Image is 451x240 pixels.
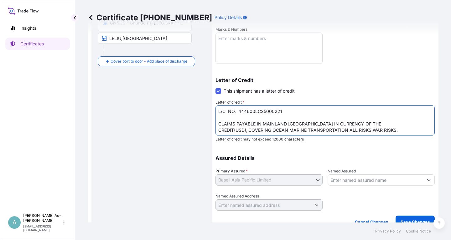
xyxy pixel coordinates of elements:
a: Privacy Policy [375,229,401,234]
button: Cover port to door - Add place of discharge [98,56,195,66]
span: Cover port to door - Add place of discharge [111,58,187,64]
p: Assured Details [215,156,435,161]
span: Basell Asia Pacific Limited [218,177,272,183]
input: Text to appear on certificate [98,33,192,44]
button: Show suggestions [311,199,322,211]
a: Certificates [5,38,70,50]
label: Letter of credit [215,99,244,105]
p: Policy Details [215,14,242,21]
label: Named Assured Address [215,193,259,199]
p: Insights [20,25,36,31]
button: Save Changes [396,216,435,228]
p: [PERSON_NAME] Au-[PERSON_NAME] [23,213,62,223]
p: Letter of Credit [215,78,435,83]
input: Assured Name [328,174,423,186]
p: [EMAIL_ADDRESS][DOMAIN_NAME] [23,224,62,232]
span: This shipment has a letter of credit [224,88,295,94]
label: Named Assured [328,168,356,174]
button: Show suggestions [423,174,434,186]
p: Letter of credit may not exceed 12000 characters [215,137,435,142]
p: Save Changes [401,219,430,225]
a: Insights [5,22,70,34]
p: Certificate [PHONE_NUMBER] [88,13,212,23]
span: A [13,219,16,226]
input: Named Assured Address [216,199,311,211]
button: Cancel Changes [350,216,393,228]
textarea: L/C NO. 444600LC25000221 CLAIMS PAYABLE IN MAINLAND [GEOGRAPHIC_DATA] IN CURRENCY OF THE CREDIT(U... [215,105,435,135]
p: Cancel Changes [355,219,388,225]
p: Certificates [20,41,44,47]
a: Cookie Notice [406,229,431,234]
button: Basell Asia Pacific Limited [215,174,323,186]
span: Primary Assured [215,168,248,174]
